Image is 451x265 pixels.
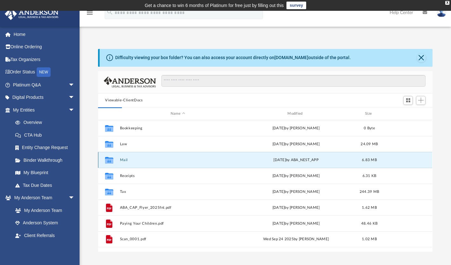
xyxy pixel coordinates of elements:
[361,142,378,146] span: 24.09 MB
[360,190,379,194] span: 244.39 MB
[86,9,94,17] i: menu
[120,190,236,194] button: Tax
[4,41,84,53] a: Online Ordering
[274,55,308,60] a: [DOMAIN_NAME]
[161,75,426,87] input: Search files and folders
[9,116,84,129] a: Overview
[120,142,236,146] button: Law
[68,104,81,117] span: arrow_drop_down
[416,96,426,105] button: Add
[9,129,84,141] a: CTA Hub
[238,111,354,117] div: Modified
[105,98,143,103] button: Viewable-ClientDocs
[98,120,432,252] div: grid
[4,91,84,104] a: Digital Productsarrow_drop_down
[362,206,377,209] span: 1.62 MB
[4,104,84,116] a: My Entitiesarrow_drop_down
[9,217,81,229] a: Anderson System
[238,189,354,195] div: [DATE] by [PERSON_NAME]
[403,96,413,105] button: Switch to Grid View
[120,174,236,178] button: Receipts
[362,158,377,162] span: 6.83 MB
[145,2,284,9] div: Get a chance to win 6 months of Platinum for free just by filling out this
[238,141,354,147] div: by [PERSON_NAME]
[238,157,354,163] div: [DATE] by ABA_NEST_APP
[106,9,113,16] i: search
[101,111,117,117] div: id
[4,192,81,204] a: My Anderson Teamarrow_drop_down
[4,242,81,255] a: My Documentsarrow_drop_down
[120,158,236,162] button: Mail
[9,179,84,192] a: Tax Due Dates
[9,141,84,154] a: Entity Change Request
[286,2,306,9] a: survey
[9,204,78,217] a: My Anderson Team
[445,1,449,5] div: close
[4,53,84,66] a: Tax Organizers
[37,67,51,77] div: NEW
[238,173,354,179] div: [DATE] by [PERSON_NAME]
[4,78,84,91] a: Platinum Q&Aarrow_drop_down
[68,242,81,255] span: arrow_drop_down
[120,126,236,130] button: Bookkeeping
[361,222,377,225] span: 48.46 KB
[4,28,84,41] a: Home
[120,206,236,210] button: ABA_CAP_Flyer_2025fnl.pdf
[272,142,285,146] span: [DATE]
[3,8,60,20] img: Anderson Advisors Platinum Portal
[68,192,81,205] span: arrow_drop_down
[363,174,377,178] span: 6.31 KB
[68,91,81,104] span: arrow_drop_down
[357,111,382,117] div: Size
[120,237,236,241] button: Scan_0001.pdf
[364,126,375,130] span: 0 Byte
[385,111,430,117] div: id
[9,166,81,179] a: My Blueprint
[120,221,236,226] button: Paying Your Children.pdf
[120,111,236,117] div: Name
[362,237,377,241] span: 1.02 MB
[238,236,354,242] div: Wed Sep 24 2025 by [PERSON_NAME]
[417,53,426,62] button: Close
[238,221,354,227] div: [DATE] by [PERSON_NAME]
[86,12,94,17] a: menu
[238,126,354,131] div: [DATE] by [PERSON_NAME]
[115,54,351,61] div: Difficulty viewing your box folder? You can also access your account directly on outside of the p...
[238,205,354,211] div: [DATE] by [PERSON_NAME]
[9,229,81,242] a: Client Referrals
[9,154,84,166] a: Binder Walkthrough
[4,66,84,79] a: Order StatusNEW
[68,78,81,92] span: arrow_drop_down
[437,8,446,17] img: User Pic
